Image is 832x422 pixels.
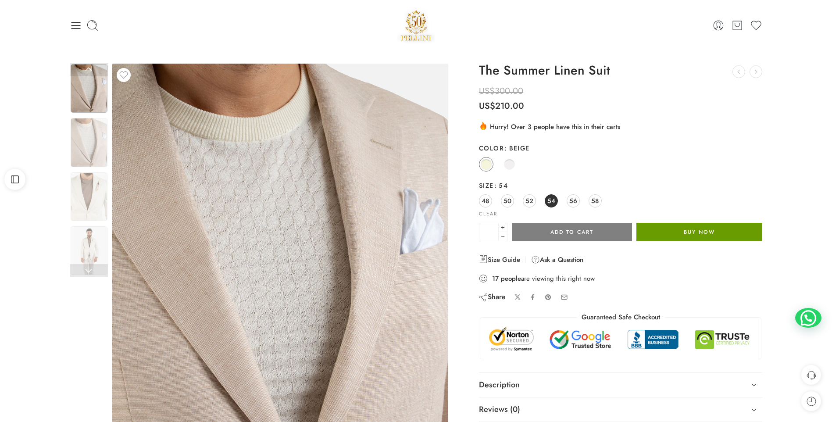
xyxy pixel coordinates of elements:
[494,181,508,190] span: 54
[545,294,552,301] a: Pin on Pinterest
[479,85,523,97] bdi: 300.00
[479,397,763,422] a: Reviews (0)
[397,7,435,44] img: Pellini
[479,254,520,265] a: Size Guide
[71,226,107,275] img: Artboard 4
[479,211,497,216] a: Clear options
[750,19,762,32] a: Wishlist
[512,223,632,241] button: Add to cart
[545,194,558,207] a: 54
[569,195,577,207] span: 56
[479,85,495,97] span: US$
[479,64,763,78] h1: The Summer Linen Suit
[479,194,492,207] a: 48
[479,181,763,190] label: Size
[501,274,521,283] strong: people
[482,195,489,207] span: 48
[525,195,533,207] span: 52
[71,64,107,113] img: Artboard 4
[731,19,743,32] a: Cart
[479,373,763,397] a: Description
[479,292,506,302] div: Share
[547,195,555,207] span: 54
[712,19,725,32] a: Login / Register
[567,194,580,207] a: 56
[589,194,602,207] a: 58
[529,294,536,300] a: Share on Facebook
[636,223,762,241] button: Buy Now
[501,194,514,207] a: 50
[479,100,495,112] span: US$
[397,7,435,44] a: Pellini -
[71,172,107,221] img: Artboard 4
[492,274,499,283] strong: 17
[514,294,521,300] a: Share on X
[479,223,499,241] input: Product quantity
[479,100,524,112] bdi: 210.00
[487,326,755,352] img: Trust
[577,313,664,322] legend: Guaranteed Safe Checkout
[591,195,599,207] span: 58
[503,195,511,207] span: 50
[523,194,536,207] a: 52
[531,254,583,265] a: Ask a Question
[71,118,107,167] img: Artboard 4
[479,274,763,283] div: are viewing this right now
[504,143,530,153] span: Beige
[561,293,568,301] a: Email to your friends
[479,144,763,153] label: Color
[479,121,763,132] div: Hurry! Over 3 people have this in their carts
